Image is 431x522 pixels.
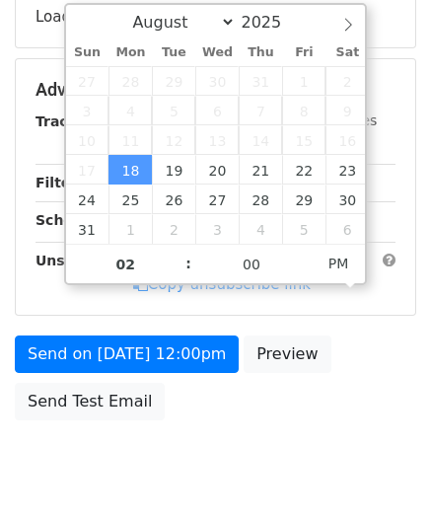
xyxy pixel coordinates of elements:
[195,66,239,96] span: July 30, 2025
[325,185,369,214] span: August 30, 2025
[66,66,109,96] span: July 27, 2025
[152,214,195,244] span: September 2, 2025
[195,214,239,244] span: September 3, 2025
[15,336,239,373] a: Send on [DATE] 12:00pm
[239,185,282,214] span: August 28, 2025
[282,155,325,185] span: August 22, 2025
[36,79,395,101] h5: Advanced
[66,125,109,155] span: August 10, 2025
[108,46,152,59] span: Mon
[282,125,325,155] span: August 15, 2025
[325,66,369,96] span: August 2, 2025
[66,185,109,214] span: August 24, 2025
[152,125,195,155] span: August 12, 2025
[15,383,165,420] a: Send Test Email
[133,275,311,293] a: Copy unsubscribe link
[152,46,195,59] span: Tue
[282,185,325,214] span: August 29, 2025
[152,185,195,214] span: August 26, 2025
[108,66,152,96] span: July 28, 2025
[66,214,109,244] span: August 31, 2025
[239,125,282,155] span: August 14, 2025
[36,113,102,129] strong: Tracking
[152,96,195,125] span: August 5, 2025
[282,96,325,125] span: August 8, 2025
[312,244,366,283] span: Click to toggle
[108,214,152,244] span: September 1, 2025
[66,155,109,185] span: August 17, 2025
[152,155,195,185] span: August 19, 2025
[195,185,239,214] span: August 27, 2025
[152,66,195,96] span: July 29, 2025
[195,125,239,155] span: August 13, 2025
[36,253,132,268] strong: Unsubscribe
[239,214,282,244] span: September 4, 2025
[108,155,152,185] span: August 18, 2025
[108,125,152,155] span: August 11, 2025
[66,46,109,59] span: Sun
[195,155,239,185] span: August 20, 2025
[332,427,431,522] iframe: Chat Widget
[36,175,86,190] strong: Filters
[325,96,369,125] span: August 9, 2025
[239,155,282,185] span: August 21, 2025
[108,185,152,214] span: August 25, 2025
[66,245,186,284] input: Hour
[191,245,312,284] input: Minute
[282,66,325,96] span: August 1, 2025
[236,13,307,32] input: Year
[325,155,369,185] span: August 23, 2025
[195,46,239,59] span: Wed
[282,46,325,59] span: Fri
[282,214,325,244] span: September 5, 2025
[36,212,107,228] strong: Schedule
[244,336,330,373] a: Preview
[239,46,282,59] span: Thu
[239,66,282,96] span: July 31, 2025
[325,214,369,244] span: September 6, 2025
[195,96,239,125] span: August 6, 2025
[325,46,369,59] span: Sat
[66,96,109,125] span: August 3, 2025
[108,96,152,125] span: August 4, 2025
[325,125,369,155] span: August 16, 2025
[239,96,282,125] span: August 7, 2025
[185,244,191,283] span: :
